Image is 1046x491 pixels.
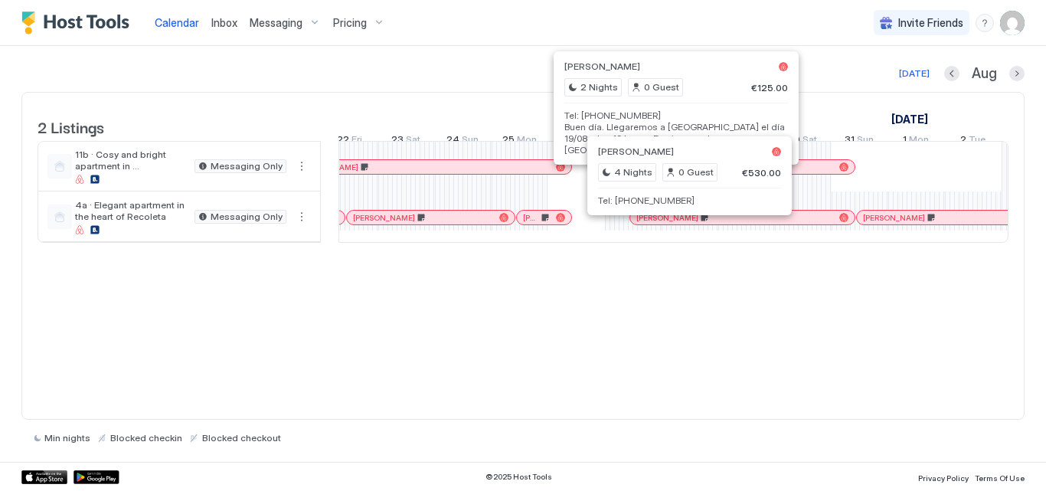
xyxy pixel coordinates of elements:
[333,130,366,152] a: August 22, 2025
[155,15,199,31] a: Calendar
[75,199,188,222] span: 4a · Elegant apartment in the heart of Recoleta
[293,157,311,175] button: More options
[485,472,552,482] span: © 2025 Host Tools
[333,16,367,30] span: Pricing
[21,470,67,484] a: App Store
[110,432,182,444] span: Blocked checkin
[517,133,537,149] span: Mon
[899,130,933,152] a: September 1, 2025
[351,133,362,149] span: Fri
[502,133,515,149] span: 25
[387,130,424,152] a: August 23, 2025
[742,167,781,178] span: €530.00
[614,165,652,179] span: 4 Nights
[751,82,788,93] span: €125.00
[975,469,1025,485] a: Terms Of Use
[802,133,817,149] span: Sat
[841,130,878,152] a: August 31, 2025
[564,61,640,72] span: [PERSON_NAME]
[898,16,963,30] span: Invite Friends
[406,133,420,149] span: Sat
[21,11,136,34] a: Host Tools Logo
[523,213,539,223] span: [PERSON_NAME]
[1000,11,1025,35] div: User profile
[918,469,969,485] a: Privacy Policy
[391,133,404,149] span: 23
[337,133,349,149] span: 22
[678,165,714,179] span: 0 Guest
[293,208,311,226] button: More options
[44,432,90,444] span: Min nights
[74,470,119,484] a: Google Play Store
[976,14,994,32] div: menu
[353,213,415,223] span: [PERSON_NAME]
[909,133,929,149] span: Mon
[903,133,907,149] span: 1
[202,432,281,444] span: Blocked checkout
[250,16,302,30] span: Messaging
[899,67,930,80] div: [DATE]
[956,130,989,152] a: September 2, 2025
[598,195,781,206] pre: Tel: [PHONE_NUMBER]
[38,115,104,138] span: 2 Listings
[293,208,311,226] div: menu
[644,80,679,94] span: 0 Guest
[564,110,788,155] pre: Tel: [PHONE_NUMBER] Buen día. Llegaremos a [GEOGRAPHIC_DATA] el día 19/08 a las 19 horas. E saire...
[944,66,959,81] button: Previous month
[897,64,932,83] button: [DATE]
[887,108,932,130] a: September 1, 2025
[462,133,479,149] span: Sun
[293,157,311,175] div: menu
[443,130,482,152] a: August 24, 2025
[969,133,986,149] span: Tue
[598,146,674,157] span: [PERSON_NAME]
[918,473,969,483] span: Privacy Policy
[211,15,237,31] a: Inbox
[857,133,874,149] span: Sun
[960,133,966,149] span: 2
[1009,66,1025,81] button: Next month
[636,213,698,223] span: [PERSON_NAME]
[975,473,1025,483] span: Terms Of Use
[211,16,237,29] span: Inbox
[580,80,618,94] span: 2 Nights
[75,149,188,172] span: 11b · Cosy and bright apartment in [GEOGRAPHIC_DATA]
[446,133,459,149] span: 24
[972,65,997,83] span: Aug
[863,213,925,223] span: [PERSON_NAME]
[784,130,821,152] a: August 30, 2025
[155,16,199,29] span: Calendar
[845,133,855,149] span: 31
[498,130,541,152] a: August 25, 2025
